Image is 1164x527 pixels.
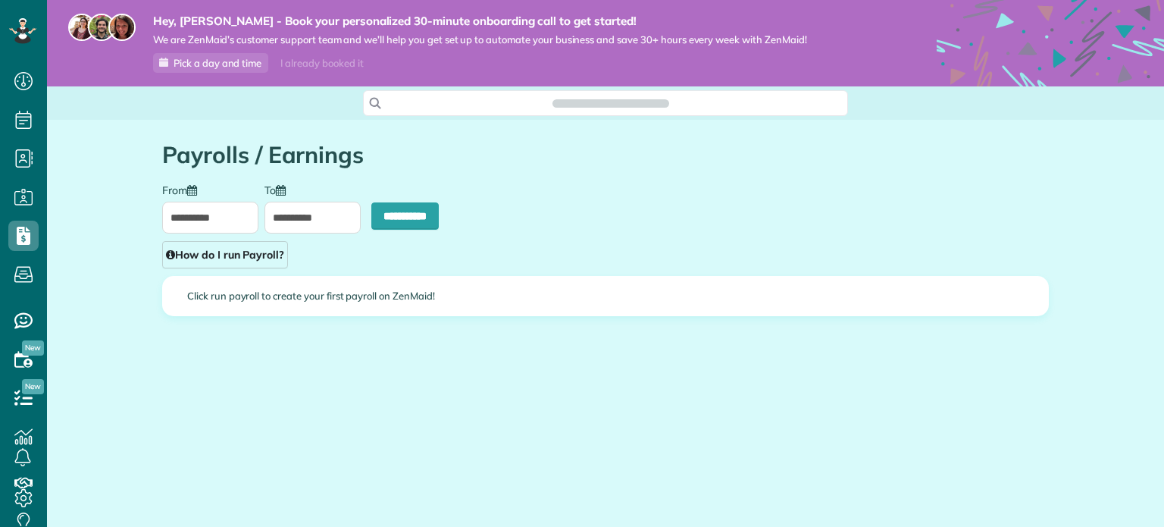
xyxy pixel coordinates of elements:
div: I already booked it [271,54,372,73]
a: How do I run Payroll? [162,241,288,268]
span: We are ZenMaid’s customer support team and we’ll help you get set up to automate your business an... [153,33,807,46]
label: From [162,183,205,196]
span: New [22,379,44,394]
div: Click run payroll to create your first payroll on ZenMaid! [163,277,1048,315]
span: Pick a day and time [174,57,261,69]
strong: Hey, [PERSON_NAME] - Book your personalized 30-minute onboarding call to get started! [153,14,807,29]
label: To [264,183,293,196]
span: New [22,340,44,356]
h1: Payrolls / Earnings [162,143,1049,168]
img: maria-72a9807cf96188c08ef61303f053569d2e2a8a1cde33d635c8a3ac13582a053d.jpg [68,14,95,41]
a: Pick a day and time [153,53,268,73]
img: michelle-19f622bdf1676172e81f8f8fba1fb50e276960ebfe0243fe18214015130c80e4.jpg [108,14,136,41]
img: jorge-587dff0eeaa6aab1f244e6dc62b8924c3b6ad411094392a53c71c6c4a576187d.jpg [88,14,115,41]
span: Search ZenMaid… [568,96,653,111]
